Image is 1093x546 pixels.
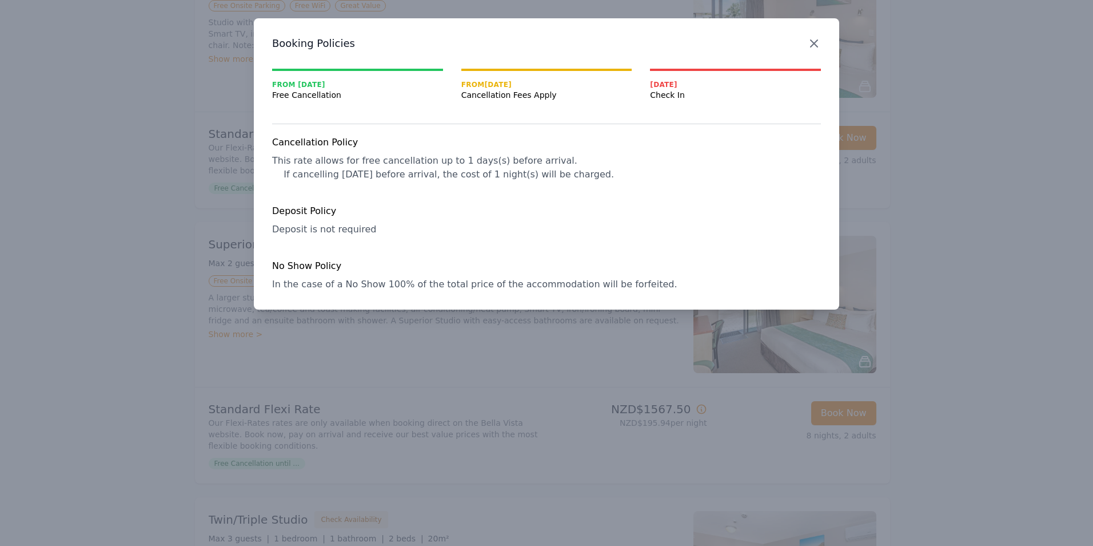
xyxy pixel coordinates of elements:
[272,136,821,149] h4: Cancellation Policy
[272,204,821,218] h4: Deposit Policy
[272,69,821,101] nav: Progress mt-20
[461,80,632,89] span: From [DATE]
[650,89,821,101] span: Check In
[272,224,376,235] span: Deposit is not required
[461,89,632,101] span: Cancellation Fees Apply
[272,259,821,273] h4: No Show Policy
[272,279,677,290] span: In the case of a No Show 100% of the total price of the accommodation will be forfeited.
[272,155,614,180] span: This rate allows for free cancellation up to 1 days(s) before arrival. If cancelling [DATE] befor...
[272,80,443,89] span: From [DATE]
[650,80,821,89] span: [DATE]
[272,37,821,50] h3: Booking Policies
[272,89,443,101] span: Free Cancellation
